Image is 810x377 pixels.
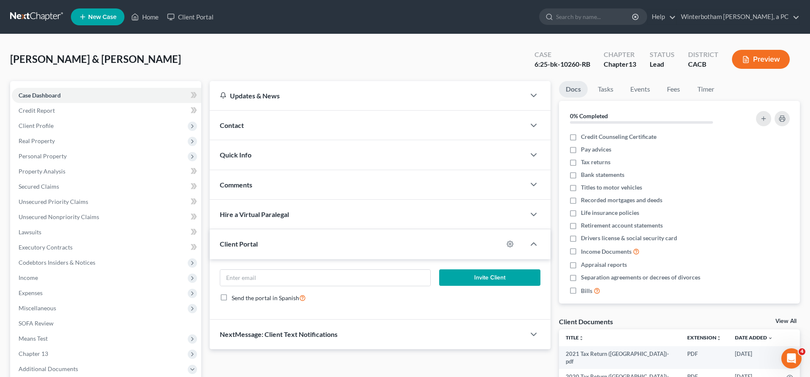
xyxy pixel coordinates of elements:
[19,198,88,205] span: Unsecured Priority Claims
[687,334,721,341] a: Extensionunfold_more
[559,317,613,326] div: Client Documents
[19,152,67,160] span: Personal Property
[220,270,430,286] input: Enter email
[604,60,636,69] div: Chapter
[624,81,657,98] a: Events
[775,318,796,324] a: View All
[19,168,65,175] span: Property Analysis
[12,88,201,103] a: Case Dashboard
[88,14,116,20] span: New Case
[781,348,802,369] iframe: Intercom live chat
[19,213,99,220] span: Unsecured Nonpriority Claims
[220,91,515,100] div: Updates & News
[716,336,721,341] i: unfold_more
[581,145,611,154] span: Pay advices
[579,336,584,341] i: unfold_more
[163,9,218,24] a: Client Portal
[660,81,687,98] a: Fees
[12,103,201,118] a: Credit Report
[677,9,799,24] a: Winterbotham [PERSON_NAME], a PC
[581,209,639,217] span: Life insurance policies
[220,210,289,218] span: Hire a Virtual Paralegal
[559,346,680,369] td: 2021 Tax Return ([GEOGRAPHIC_DATA])-pdf
[566,334,584,341] a: Titleunfold_more
[220,181,252,189] span: Comments
[650,60,675,69] div: Lead
[629,60,636,68] span: 13
[581,171,624,179] span: Bank statements
[220,151,251,159] span: Quick Info
[581,196,662,204] span: Recorded mortgages and deeds
[581,273,700,282] span: Separation agreements or decrees of divorces
[581,221,663,230] span: Retirement account statements
[19,365,78,372] span: Additional Documents
[581,183,642,192] span: Titles to motor vehicles
[12,179,201,194] a: Secured Claims
[581,133,656,141] span: Credit Counseling Certificate
[535,50,590,60] div: Case
[12,225,201,240] a: Lawsuits
[556,9,633,24] input: Search by name...
[688,50,718,60] div: District
[12,209,201,225] a: Unsecured Nonpriority Claims
[12,240,201,255] a: Executory Contracts
[12,194,201,209] a: Unsecured Priority Claims
[220,121,244,129] span: Contact
[799,348,805,355] span: 4
[735,334,773,341] a: Date Added expand_more
[581,158,610,166] span: Tax returns
[559,81,588,98] a: Docs
[570,112,608,119] strong: 0% Completed
[581,260,627,269] span: Appraisal reports
[19,92,61,99] span: Case Dashboard
[19,274,38,281] span: Income
[19,228,41,236] span: Lawsuits
[127,9,163,24] a: Home
[12,164,201,179] a: Property Analysis
[19,244,73,251] span: Executory Contracts
[439,269,540,286] button: Invite Client
[220,240,258,248] span: Client Portal
[19,304,56,312] span: Miscellaneous
[691,81,721,98] a: Timer
[732,50,790,69] button: Preview
[680,346,728,369] td: PDF
[19,350,48,357] span: Chapter 13
[728,346,780,369] td: [DATE]
[232,294,299,301] span: Send the portal in Spanish
[535,60,590,69] div: 6:25-bk-10260-RB
[220,330,337,338] span: NextMessage: Client Text Notifications
[19,289,43,296] span: Expenses
[581,287,592,295] span: Bills
[19,107,55,114] span: Credit Report
[768,336,773,341] i: expand_more
[604,50,636,60] div: Chapter
[581,247,632,256] span: Income Documents
[650,50,675,60] div: Status
[591,81,620,98] a: Tasks
[19,183,59,190] span: Secured Claims
[581,234,677,242] span: Drivers license & social security card
[12,316,201,331] a: SOFA Review
[19,122,54,129] span: Client Profile
[688,60,718,69] div: CACB
[19,335,48,342] span: Means Test
[19,320,54,327] span: SOFA Review
[19,137,55,144] span: Real Property
[648,9,676,24] a: Help
[19,259,95,266] span: Codebtors Insiders & Notices
[10,53,181,65] span: [PERSON_NAME] & [PERSON_NAME]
